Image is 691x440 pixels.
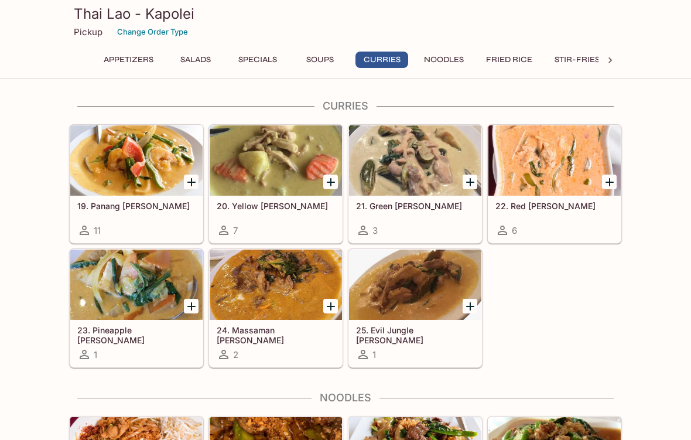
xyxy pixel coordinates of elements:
[323,299,338,313] button: Add 24. Massaman Curry
[210,125,342,196] div: 20. Yellow Curry
[94,349,97,360] span: 1
[495,201,614,211] h5: 22. Red [PERSON_NAME]
[94,225,101,236] span: 11
[74,5,617,23] h3: Thai Lao - Kapolei
[356,325,474,345] h5: 25. Evil Jungle [PERSON_NAME]
[209,249,343,367] a: 24. Massaman [PERSON_NAME]2
[70,249,203,367] a: 23. Pineapple [PERSON_NAME]1
[74,26,102,37] p: Pickup
[210,250,342,320] div: 24. Massaman Curry
[488,125,621,196] div: 22. Red Curry
[70,250,203,320] div: 23. Pineapple Curry
[356,201,474,211] h5: 21. Green [PERSON_NAME]
[418,52,470,68] button: Noodles
[169,52,222,68] button: Salads
[463,299,477,313] button: Add 25. Evil Jungle Curry
[512,225,517,236] span: 6
[323,175,338,189] button: Add 20. Yellow Curry
[349,250,481,320] div: 25. Evil Jungle Curry
[231,52,284,68] button: Specials
[69,100,622,112] h4: Curries
[348,125,482,243] a: 21. Green [PERSON_NAME]3
[355,52,408,68] button: Curries
[77,325,196,345] h5: 23. Pineapple [PERSON_NAME]
[70,125,203,196] div: 19. Panang Curry
[372,349,376,360] span: 1
[348,249,482,367] a: 25. Evil Jungle [PERSON_NAME]1
[217,201,335,211] h5: 20. Yellow [PERSON_NAME]
[349,125,481,196] div: 21. Green Curry
[184,175,199,189] button: Add 19. Panang Curry
[488,125,621,243] a: 22. Red [PERSON_NAME]6
[293,52,346,68] button: Soups
[209,125,343,243] a: 20. Yellow [PERSON_NAME]7
[233,349,238,360] span: 2
[184,299,199,313] button: Add 23. Pineapple Curry
[97,52,160,68] button: Appetizers
[70,125,203,243] a: 19. Panang [PERSON_NAME]11
[217,325,335,345] h5: 24. Massaman [PERSON_NAME]
[112,23,193,41] button: Change Order Type
[77,201,196,211] h5: 19. Panang [PERSON_NAME]
[233,225,238,236] span: 7
[463,175,477,189] button: Add 21. Green Curry
[480,52,539,68] button: Fried Rice
[548,52,606,68] button: Stir-Fries
[69,391,622,404] h4: Noodles
[372,225,378,236] span: 3
[602,175,617,189] button: Add 22. Red Curry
